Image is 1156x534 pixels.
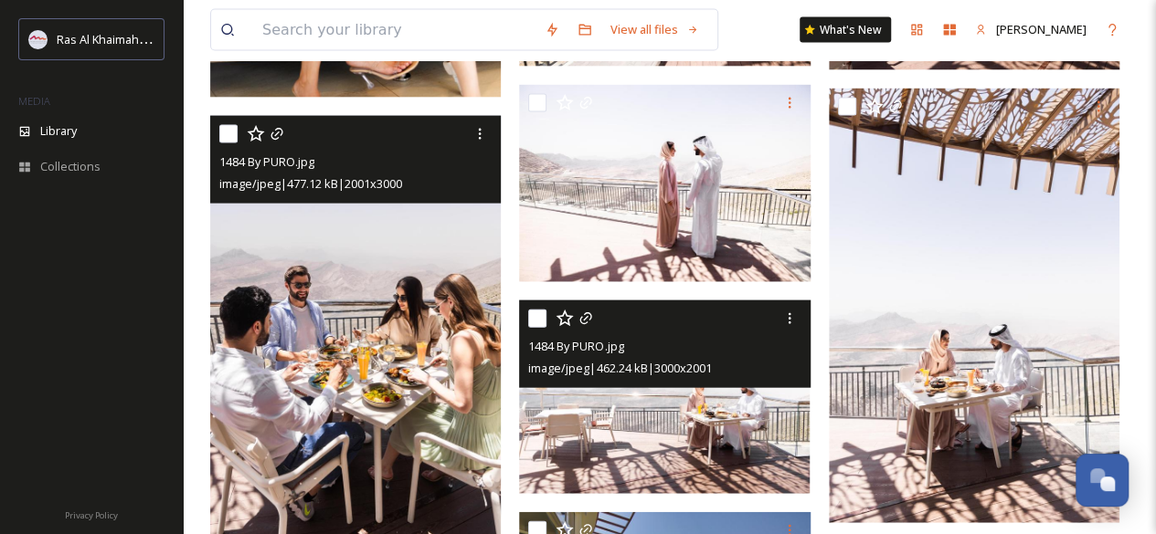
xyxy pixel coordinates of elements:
[996,21,1087,37] span: [PERSON_NAME]
[29,30,48,48] img: Logo_RAKTDA_RGB-01.png
[519,300,810,494] img: 1484 By PURO.jpg
[528,360,711,376] span: image/jpeg | 462.24 kB | 3000 x 2001
[253,10,536,50] input: Search your library
[18,94,50,108] span: MEDIA
[829,89,1119,524] img: 1484 By PURO.jpg
[65,503,118,525] a: Privacy Policy
[219,175,402,192] span: image/jpeg | 477.12 kB | 2001 x 3000
[40,158,101,175] span: Collections
[65,509,118,521] span: Privacy Policy
[40,122,77,140] span: Library
[966,12,1096,47] a: [PERSON_NAME]
[57,30,315,47] span: Ras Al Khaimah Tourism Development Authority
[1076,454,1129,507] button: Open Chat
[601,12,708,47] a: View all files
[219,153,314,170] span: 1484 By PURO.jpg
[528,338,623,354] span: 1484 By PURO.jpg
[800,17,891,43] a: What's New
[519,85,814,281] img: 1484 By PURO.jpg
